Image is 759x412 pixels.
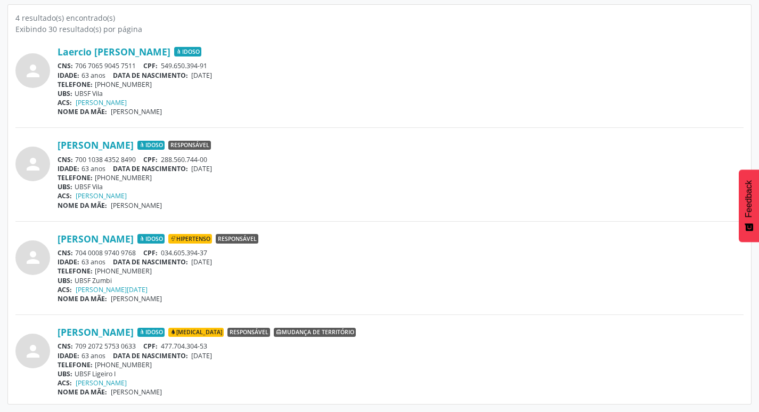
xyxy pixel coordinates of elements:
span: Idoso [137,141,165,150]
span: DATA DE NASCIMENTO: [113,164,188,173]
div: UBSF Zumbi [58,276,744,285]
a: [PERSON_NAME] [76,191,127,200]
div: [PHONE_NUMBER] [58,80,744,89]
span: UBS: [58,369,72,378]
span: UBS: [58,89,72,98]
span: CNS: [58,155,73,164]
div: [PHONE_NUMBER] [58,173,744,182]
span: Idoso [174,47,201,56]
div: 706 7065 9045 7511 [58,61,744,70]
span: UBS: [58,276,72,285]
span: NOME DA MÃE: [58,294,107,303]
span: CPF: [143,342,158,351]
span: Mudança de território [274,328,356,337]
i: person [23,155,43,174]
span: ACS: [58,191,72,200]
span: [DATE] [191,164,212,173]
i: person [23,61,43,80]
div: 709 2072 5753 0633 [58,342,744,351]
a: [PERSON_NAME][DATE] [76,285,148,294]
span: Responsável [227,328,270,337]
span: [DATE] [191,71,212,80]
span: CPF: [143,248,158,257]
span: UBS: [58,182,72,191]
div: 4 resultado(s) encontrado(s) [15,12,744,23]
i: person [23,342,43,361]
span: Responsável [168,141,211,150]
span: Hipertenso [168,234,212,244]
span: [MEDICAL_DATA] [168,328,224,337]
span: DATA DE NASCIMENTO: [113,351,188,360]
div: 63 anos [58,257,744,266]
span: [PERSON_NAME] [111,294,162,303]
span: 549.650.394-91 [161,61,207,70]
span: CPF: [143,61,158,70]
span: [PERSON_NAME] [111,107,162,116]
i: person [23,248,43,267]
div: 63 anos [58,164,744,173]
span: [DATE] [191,351,212,360]
span: [DATE] [191,257,212,266]
span: ACS: [58,98,72,107]
span: DATA DE NASCIMENTO: [113,257,188,266]
div: Exibindo 30 resultado(s) por página [15,23,744,35]
a: Laercio [PERSON_NAME] [58,46,170,58]
a: [PERSON_NAME] [58,233,134,245]
span: [PERSON_NAME] [111,201,162,210]
div: 700 1038 4352 8490 [58,155,744,164]
span: [PERSON_NAME] [111,387,162,397]
span: Idoso [137,234,165,244]
span: NOME DA MÃE: [58,387,107,397]
span: TELEFONE: [58,266,93,276]
span: TELEFONE: [58,173,93,182]
span: IDADE: [58,71,79,80]
span: IDADE: [58,164,79,173]
div: UBSF Ligeiro I [58,369,744,378]
div: UBSF Vila [58,182,744,191]
a: [PERSON_NAME] [76,378,127,387]
span: ACS: [58,378,72,387]
span: NOME DA MÃE: [58,201,107,210]
span: IDADE: [58,257,79,266]
div: 63 anos [58,71,744,80]
span: 288.560.744-00 [161,155,207,164]
a: [PERSON_NAME] [58,326,134,338]
div: [PHONE_NUMBER] [58,266,744,276]
a: [PERSON_NAME] [76,98,127,107]
span: NOME DA MÃE: [58,107,107,116]
span: Idoso [137,328,165,337]
span: DATA DE NASCIMENTO: [113,71,188,80]
span: IDADE: [58,351,79,360]
div: UBSF Vila [58,89,744,98]
span: CNS: [58,248,73,257]
span: ACS: [58,285,72,294]
div: 704 0008 9740 9768 [58,248,744,257]
span: TELEFONE: [58,360,93,369]
button: Feedback - Mostrar pesquisa [739,169,759,242]
span: 034.605.394-37 [161,248,207,257]
span: Feedback [744,180,754,217]
span: CNS: [58,342,73,351]
a: [PERSON_NAME] [58,139,134,151]
div: [PHONE_NUMBER] [58,360,744,369]
div: 63 anos [58,351,744,360]
span: Responsável [216,234,258,244]
span: CPF: [143,155,158,164]
span: 477.704.304-53 [161,342,207,351]
span: CNS: [58,61,73,70]
span: TELEFONE: [58,80,93,89]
